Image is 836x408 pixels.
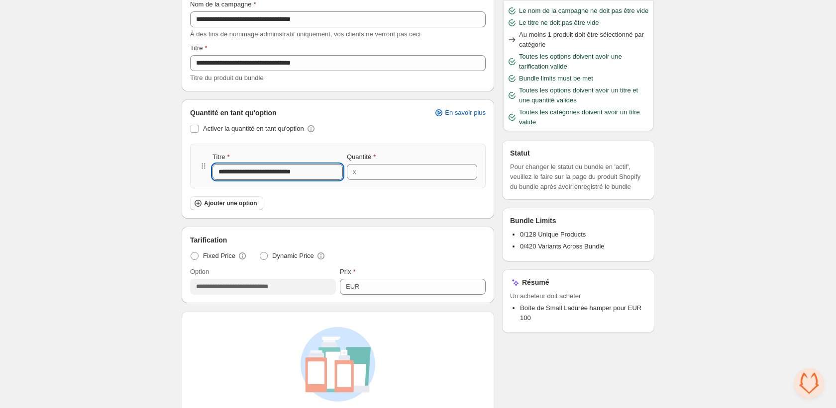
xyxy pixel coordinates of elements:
[190,43,208,53] label: Titre
[519,30,649,50] span: Au moins 1 produit doit être sélectionné par catégorie
[203,125,304,132] span: Activer la quantité en tant qu'option
[520,231,586,238] span: 0/128 Unique Products
[519,107,649,127] span: Toutes les catégories doivent avoir un titre valide
[272,251,314,261] span: Dynamic Price
[519,6,648,16] span: Le nom de la campagne ne doit pas être vide
[794,368,824,398] div: Open chat
[510,162,646,192] span: Pour changer le statut du bundle en 'actif', veuillez le faire sur la page du produit Shopify du ...
[190,74,264,82] span: Titre du produit du bundle
[212,152,230,162] label: Titre
[190,108,277,118] span: Quantité en tant qu'option
[340,267,355,277] label: Prix
[520,243,605,250] span: 0/420 Variants Across Bundle
[519,74,593,83] span: Bundle limits must be met
[190,267,209,277] label: Option
[445,109,486,117] span: En savoir plus
[522,277,549,287] h3: Résumé
[203,251,235,261] span: Fixed Price
[190,30,420,38] span: À des fins de nommage administratif uniquement, vos clients ne verront pas ceci
[510,216,556,226] h3: Bundle Limits
[190,235,227,245] span: Tarification
[346,282,359,292] div: EUR
[204,199,257,207] span: Ajouter une option
[519,85,649,105] span: Toutes les options doivent avoir un titre et une quantité valides
[510,148,530,158] h3: Statut
[190,196,263,210] button: Ajouter une option
[353,167,356,177] div: x
[519,18,599,28] span: Le titre ne doit pas être vide
[347,152,376,162] label: Quantité
[428,106,492,120] a: En savoir plus
[520,303,646,323] li: Boîte de Small Ladurée hamper pour EUR 100
[519,52,649,72] span: Toutes les options doivent avoir une tarification valide
[510,291,646,301] span: Un acheteur doit acheter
